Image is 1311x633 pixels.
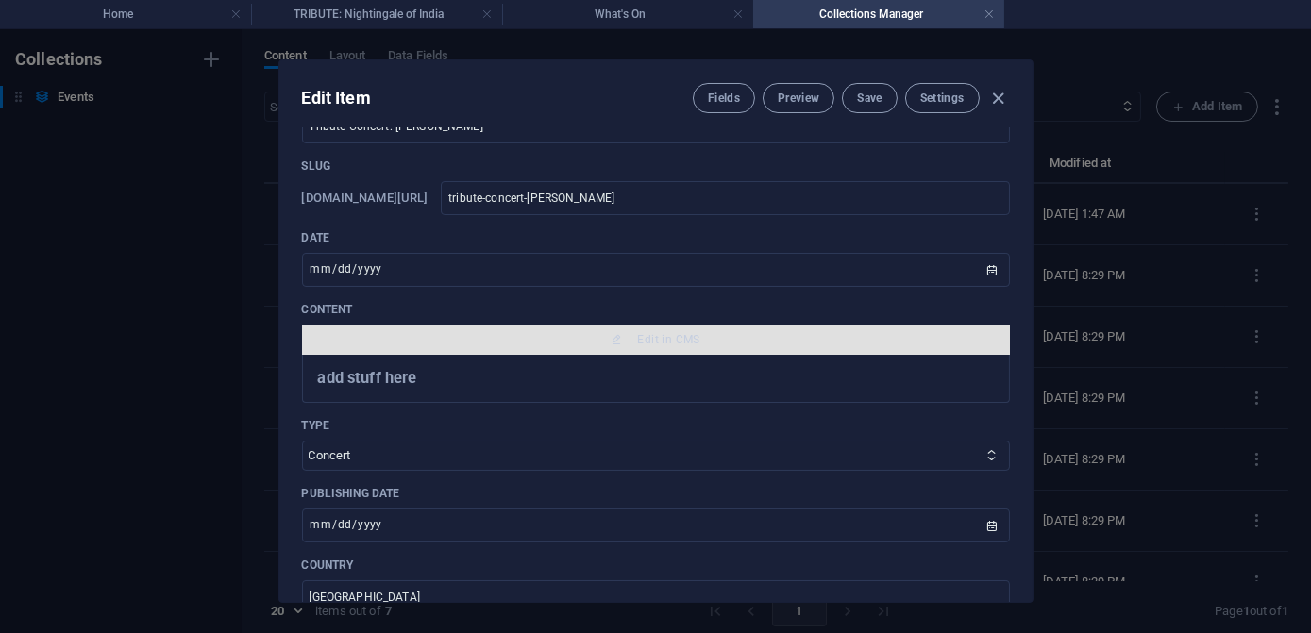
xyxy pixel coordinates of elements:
[302,486,1010,501] p: Publishing Date
[302,87,371,109] h2: Edit Item
[302,302,1010,317] p: Content
[502,4,753,25] h4: What's On
[251,4,502,25] h4: TRIBUTE: Nightingale of India
[778,91,819,106] span: Preview
[857,91,882,106] span: Save
[693,83,755,113] button: Fields
[753,4,1004,25] h4: Collections Manager
[905,83,980,113] button: Settings
[318,370,994,387] h2: add stuff here
[708,91,740,106] span: Fields
[763,83,834,113] button: Preview
[302,418,1010,433] p: Type
[302,558,1010,573] p: Country
[302,158,1010,174] p: Slug
[302,230,1010,245] p: Date
[638,332,700,347] span: Edit in CMS
[302,187,429,209] h6: [DOMAIN_NAME][URL]
[302,325,1010,355] button: Edit in CMS
[920,91,965,106] span: Settings
[842,83,897,113] button: Save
